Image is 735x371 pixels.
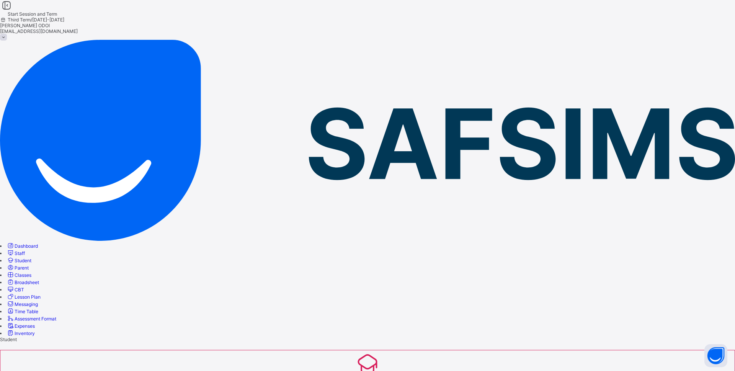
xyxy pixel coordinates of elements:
[7,265,29,271] a: Parent
[7,279,39,285] a: Broadsheet
[7,301,38,307] a: Messaging
[15,323,35,329] span: Expenses
[7,309,38,314] a: Time Table
[7,258,31,263] a: Student
[7,330,35,336] a: Inventory
[7,272,31,278] a: Classes
[15,294,41,300] span: Lesson Plan
[704,344,727,367] button: Open asap
[15,309,38,314] span: Time Table
[15,316,56,322] span: Assessment Format
[15,279,39,285] span: Broadsheet
[15,330,35,336] span: Inventory
[7,316,56,322] a: Assessment Format
[15,301,38,307] span: Messaging
[15,265,29,271] span: Parent
[8,11,57,17] span: Start Session and Term
[7,250,25,256] a: Staff
[15,272,31,278] span: Classes
[7,287,24,293] a: CBT
[15,258,31,263] span: Student
[15,287,24,293] span: CBT
[7,294,41,300] a: Lesson Plan
[15,243,38,249] span: Dashboard
[7,243,38,249] a: Dashboard
[7,323,35,329] a: Expenses
[15,250,25,256] span: Staff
